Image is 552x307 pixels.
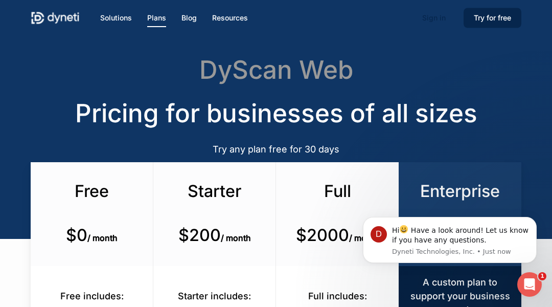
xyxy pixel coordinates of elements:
[464,12,521,24] a: Try for free
[474,13,511,22] span: Try for free
[212,12,248,24] a: Resources
[100,13,132,22] span: Solutions
[100,12,132,24] a: Solutions
[31,99,521,128] h2: Pricing for businesses of all sizes
[212,13,248,22] span: Resources
[221,233,251,243] span: / month
[178,225,221,245] b: $200
[147,13,166,22] span: Plans
[87,233,118,243] span: / month
[538,272,546,280] span: 1
[324,181,351,201] span: Full
[199,54,353,85] span: DyScan Web
[181,12,197,24] a: Blog
[348,202,552,279] iframe: Intercom notifications message
[412,181,508,201] h3: Enterprise
[308,291,367,301] span: Full includes:
[147,12,166,24] a: Plans
[517,272,542,297] iframe: Intercom live chat
[422,13,446,22] span: Sign in
[181,13,197,22] span: Blog
[412,10,456,26] a: Sign in
[75,181,109,201] span: Free
[60,291,124,301] span: Free includes:
[213,144,339,155] span: Try any plan free for 30 days
[296,225,349,245] b: $2000
[66,225,87,245] b: $0
[178,291,251,301] span: Starter includes:
[188,181,241,201] span: Starter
